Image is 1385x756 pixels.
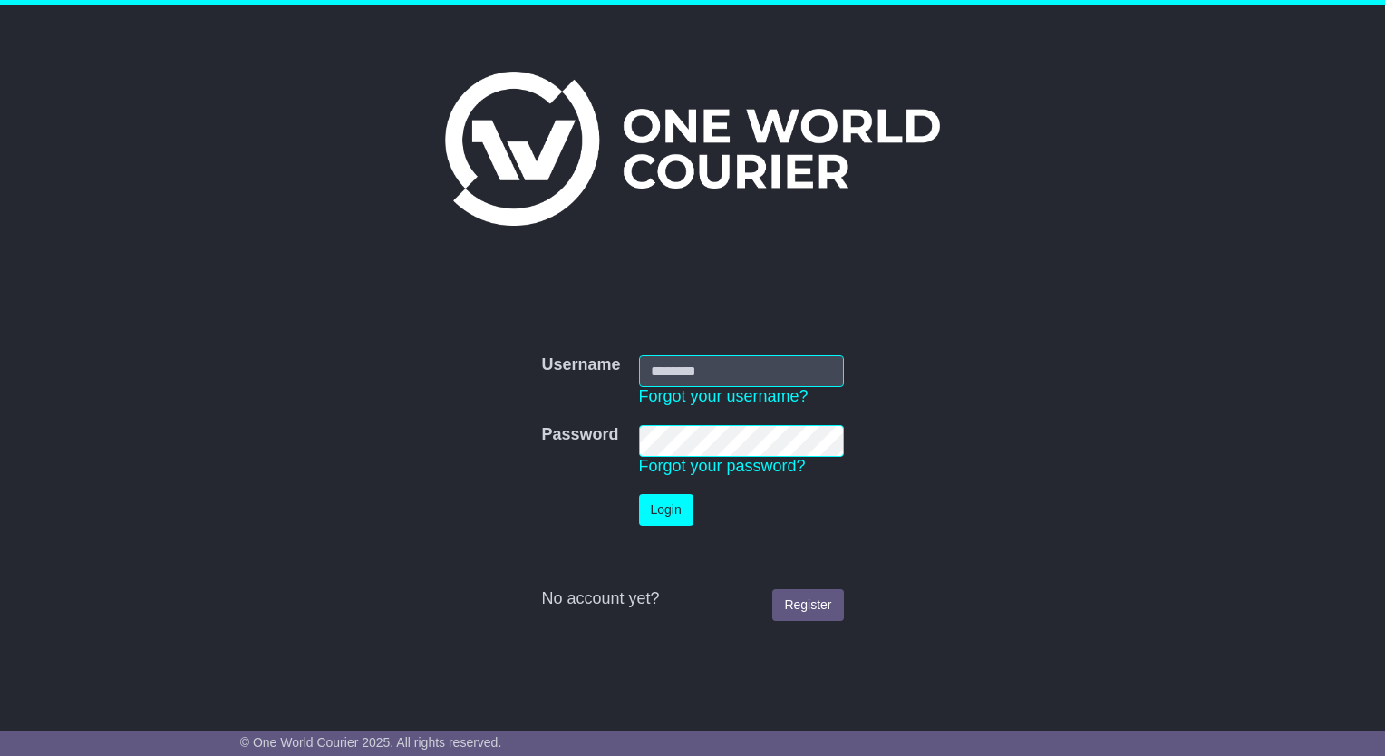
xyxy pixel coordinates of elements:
[541,425,618,445] label: Password
[639,457,806,475] a: Forgot your password?
[772,589,843,621] a: Register
[639,494,693,526] button: Login
[445,72,940,226] img: One World
[541,589,843,609] div: No account yet?
[541,355,620,375] label: Username
[240,735,502,750] span: © One World Courier 2025. All rights reserved.
[639,387,809,405] a: Forgot your username?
